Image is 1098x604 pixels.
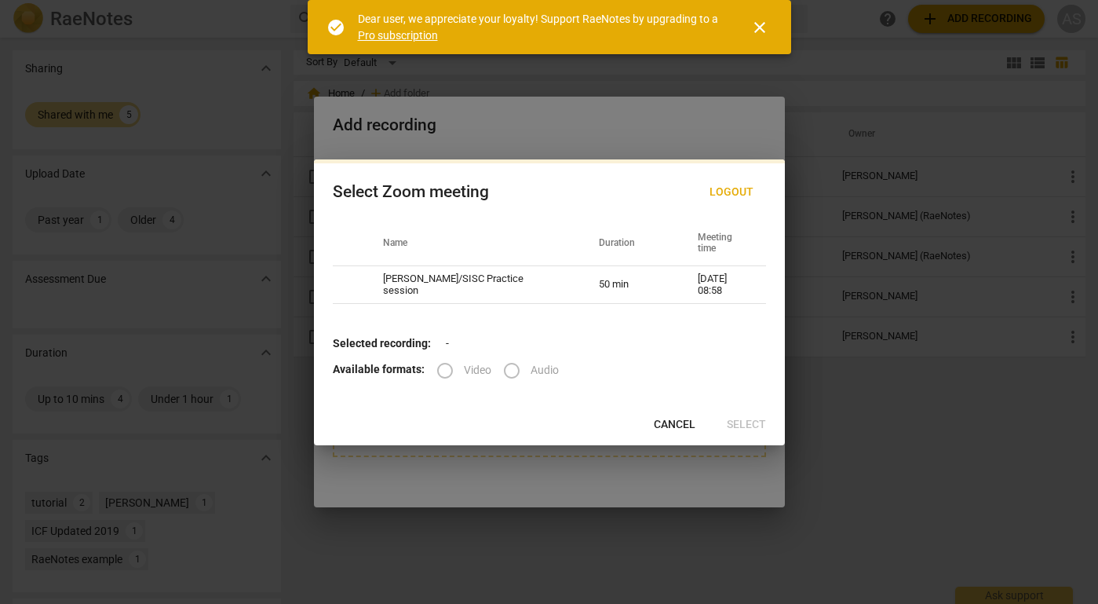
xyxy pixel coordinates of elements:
[710,185,753,200] span: Logout
[333,337,431,350] b: Selected recording:
[531,362,559,379] span: Audio
[741,9,779,46] button: Close
[641,411,708,439] button: Cancel
[654,417,695,433] span: Cancel
[364,266,581,304] td: [PERSON_NAME]/SISC Practice session
[580,222,679,266] th: Duration
[333,363,425,375] b: Available formats:
[679,266,765,304] td: [DATE] 08:58
[750,18,769,37] span: close
[333,182,489,202] div: Select Zoom meeting
[464,362,491,379] span: Video
[364,222,581,266] th: Name
[358,11,722,43] div: Dear user, we appreciate your loyalty! Support RaeNotes by upgrading to a
[358,29,438,42] a: Pro subscription
[437,363,571,375] div: File type
[697,178,766,207] button: Logout
[580,266,679,304] td: 50 min
[679,222,765,266] th: Meeting time
[326,18,345,37] span: check_circle
[333,335,766,352] p: -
